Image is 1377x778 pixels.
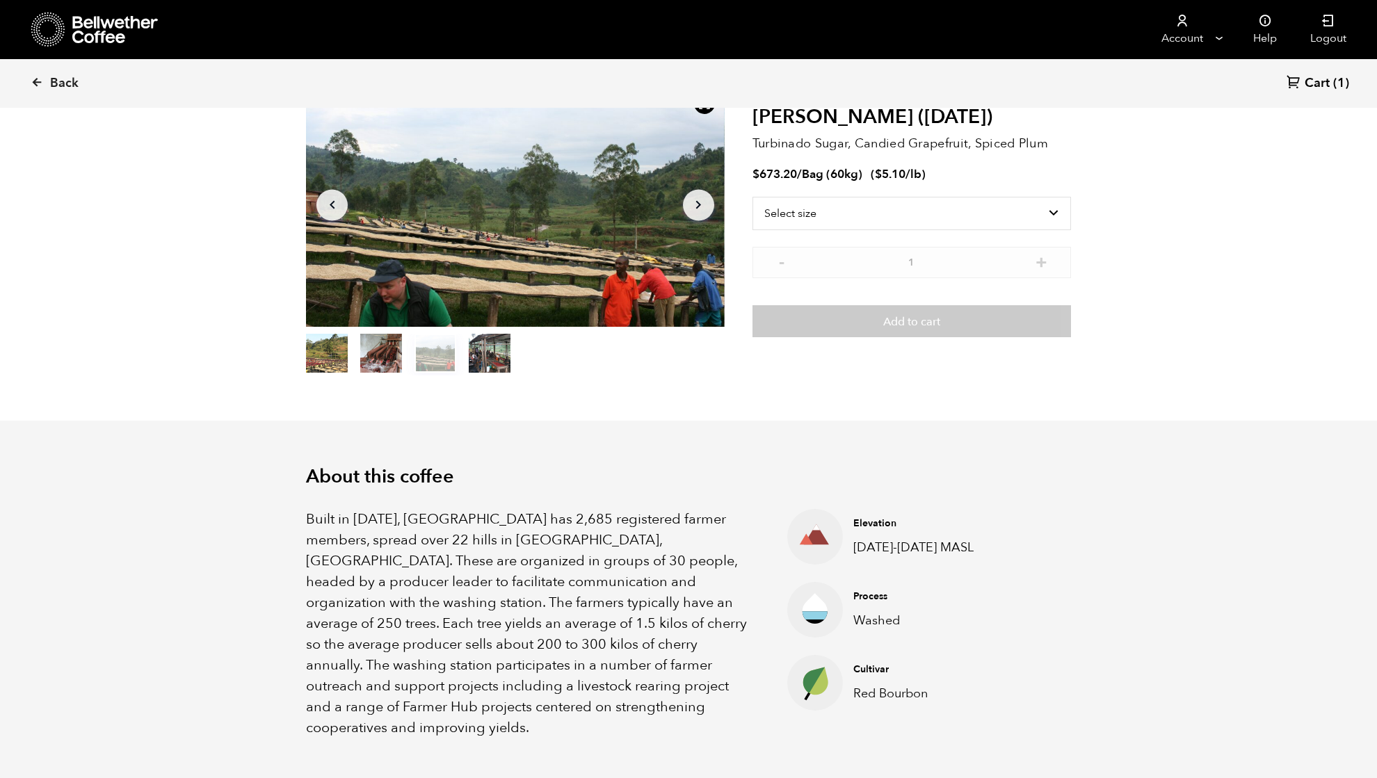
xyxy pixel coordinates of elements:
h2: [PERSON_NAME] ([DATE]) [752,106,1071,129]
p: Turbinado Sugar, Candied Grapefruit, Spiced Plum [752,134,1071,153]
span: / [797,166,802,182]
a: Cart (1) [1287,74,1349,93]
button: + [1033,254,1050,268]
span: Back [50,75,79,92]
h4: Cultivar [853,663,985,676]
p: [DATE]-[DATE] MASL [853,538,985,557]
bdi: 5.10 [875,166,905,182]
span: $ [752,166,759,182]
p: Red Bourbon [853,684,985,703]
bdi: 673.20 [752,166,797,182]
span: (1) [1333,75,1349,92]
h4: Elevation [853,517,985,530]
span: Bag (60kg) [802,166,862,182]
p: Built in [DATE], [GEOGRAPHIC_DATA] has 2,685 registered farmer members, spread over 22 hills in [... [306,509,752,738]
span: ( ) [871,166,926,182]
h2: About this coffee [306,466,1071,488]
button: - [773,254,791,268]
h4: Process [853,590,985,603]
p: Washed [853,611,985,630]
span: /lb [905,166,921,182]
button: Add to cart [752,305,1071,337]
span: $ [875,166,882,182]
span: Cart [1305,75,1330,92]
